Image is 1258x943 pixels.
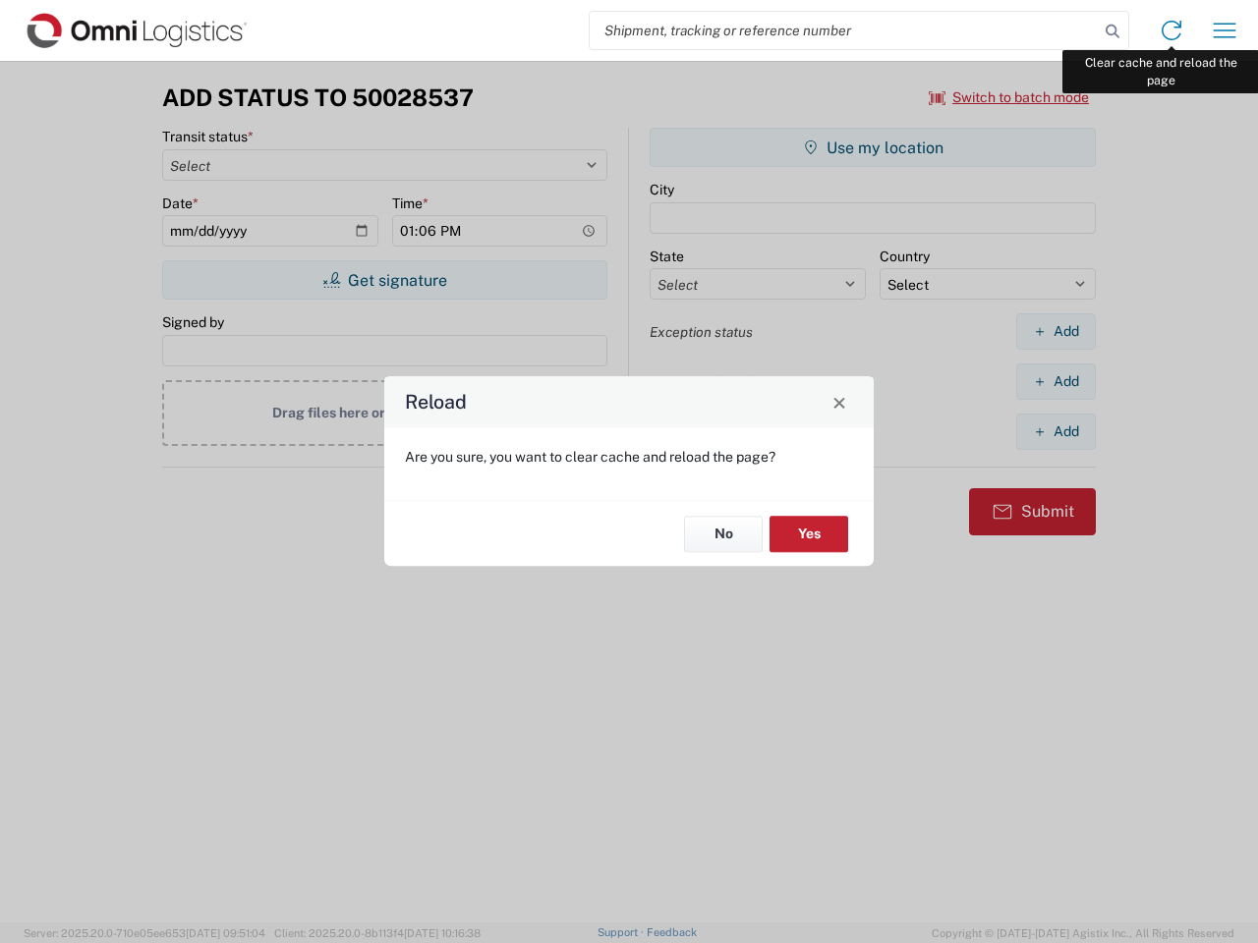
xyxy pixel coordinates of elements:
p: Are you sure, you want to clear cache and reload the page? [405,448,853,466]
input: Shipment, tracking or reference number [590,12,1099,49]
h4: Reload [405,388,467,416]
button: Yes [770,516,848,552]
button: Close [826,388,853,416]
button: No [684,516,763,552]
